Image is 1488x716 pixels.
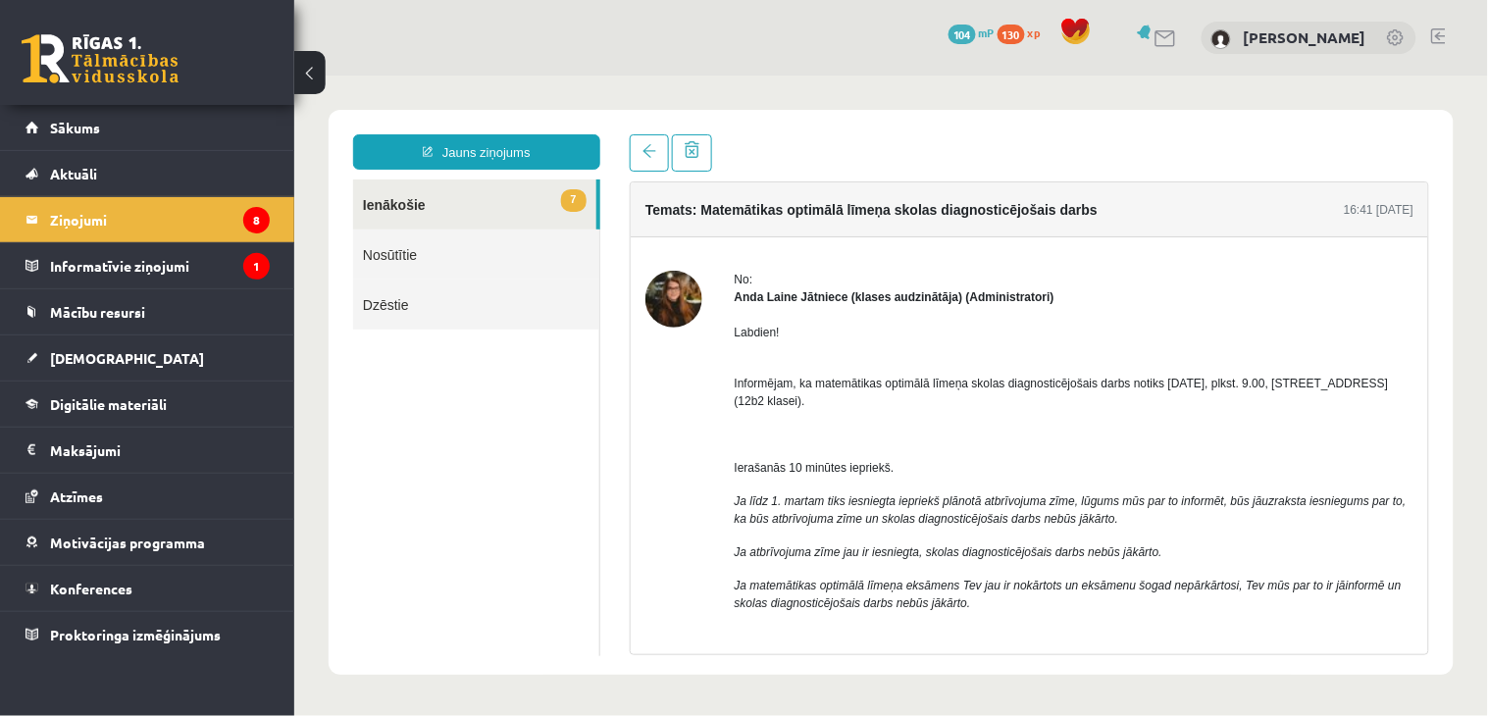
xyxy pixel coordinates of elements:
[59,204,305,254] a: Dzēstie
[440,250,486,264] span: Labdien!
[22,34,179,83] a: Rīgas 1. Tālmācības vidusskola
[59,154,305,204] a: Nosūtītie
[243,207,270,233] i: 8
[440,301,1095,332] span: Informējam, ka matemātikas optimālā līmeņa skolas diagnosticējošais darbs notiks [DATE], plkst. 9...
[267,114,292,136] span: 7
[59,104,302,154] a: 7Ienākošie
[949,25,976,44] span: 104
[50,534,205,551] span: Motivācijas programma
[50,487,103,505] span: Atzīmes
[795,470,868,484] i: nebūs jākārto.
[351,195,408,252] img: Anda Laine Jātniece (klases audzinātāja)
[750,436,824,450] i: nebūs jākārto.
[26,566,270,611] a: Konferences
[26,428,270,473] a: Maksājumi
[440,419,1112,450] i: Ja līdz 1. martam tiks iesniegta iepriekš plānotā atbrīvojuma zīme, lūgums mūs par to informēt, b...
[979,25,995,40] span: mP
[998,25,1051,40] a: 130 xp
[949,25,995,40] a: 104 mP
[998,25,1025,44] span: 130
[26,612,270,657] a: Proktoringa izmēģinājums
[26,382,270,427] a: Digitālie materiāli
[59,59,306,94] a: Jauns ziņojums
[440,503,1107,535] i: Ja matemātikas optimālā līmeņa eksāmens Tev jau ir nokārtots un eksāmenu šogad nepārkārtosi, Tev ...
[50,165,97,182] span: Aktuāli
[440,215,760,229] strong: Anda Laine Jātniece (klases audzinātāja) (Administratori)
[26,289,270,334] a: Mācību resursi
[26,474,270,519] a: Atzīmes
[440,195,1119,213] div: No:
[26,151,270,196] a: Aktuāli
[50,395,167,413] span: Digitālie materiāli
[1211,29,1231,49] img: Edgars Kleinbergs
[1050,126,1119,143] div: 16:41 [DATE]
[1028,25,1041,40] span: xp
[243,253,270,280] i: 1
[50,119,100,136] span: Sākums
[351,127,803,142] h4: Temats: Matemātikas optimālā līmeņa skolas diagnosticējošais darbs
[26,520,270,565] a: Motivācijas programma
[26,197,270,242] a: Ziņojumi8
[50,349,204,367] span: [DEMOGRAPHIC_DATA]
[50,580,132,597] span: Konferences
[50,243,270,288] legend: Informatīvie ziņojumi
[440,385,600,399] span: Ierašanās 10 minūtes iepriekš.
[50,626,221,643] span: Proktoringa izmēģinājums
[1244,27,1366,47] a: [PERSON_NAME]
[26,335,270,381] a: [DEMOGRAPHIC_DATA]
[440,470,792,484] i: Ja atbrīvojuma zīme jau ir iesniegta, skolas diagnosticējošais darbs
[26,243,270,288] a: Informatīvie ziņojumi1
[26,105,270,150] a: Sākums
[50,303,145,321] span: Mācību resursi
[50,428,270,473] legend: Maksājumi
[50,197,270,242] legend: Ziņojumi
[602,521,676,535] i: nebūs jākārto.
